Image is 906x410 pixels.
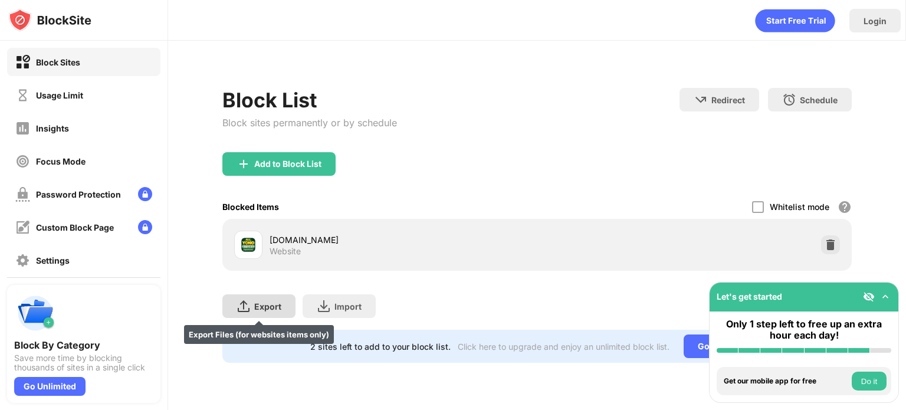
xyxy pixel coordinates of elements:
[270,234,537,246] div: [DOMAIN_NAME]
[770,202,829,212] div: Whitelist mode
[852,372,887,391] button: Do it
[800,95,838,105] div: Schedule
[755,9,835,32] div: animation
[15,187,30,202] img: password-protection-off.svg
[684,334,764,358] div: Go Unlimited
[724,377,849,385] div: Get our mobile app for free
[717,291,782,301] div: Let's get started
[36,255,70,265] div: Settings
[270,246,301,257] div: Website
[15,253,30,268] img: settings-off.svg
[14,353,153,372] div: Save more time by blocking thousands of sites in a single click
[864,16,887,26] div: Login
[334,301,362,311] div: Import
[36,222,114,232] div: Custom Block Page
[711,95,745,105] div: Redirect
[184,325,334,344] div: Export Files (for websites items only)
[310,342,451,352] div: 2 sites left to add to your block list.
[222,202,279,212] div: Blocked Items
[15,154,30,169] img: focus-off.svg
[36,57,80,67] div: Block Sites
[36,156,86,166] div: Focus Mode
[36,90,83,100] div: Usage Limit
[8,8,91,32] img: logo-blocksite.svg
[36,189,121,199] div: Password Protection
[138,220,152,234] img: lock-menu.svg
[222,88,397,112] div: Block List
[14,292,57,334] img: push-categories.svg
[254,159,321,169] div: Add to Block List
[222,117,397,129] div: Block sites permanently or by schedule
[879,291,891,303] img: omni-setup-toggle.svg
[15,220,30,235] img: customize-block-page-off.svg
[14,339,153,351] div: Block By Category
[15,55,30,70] img: block-on.svg
[863,291,875,303] img: eye-not-visible.svg
[458,342,669,352] div: Click here to upgrade and enjoy an unlimited block list.
[717,319,891,341] div: Only 1 step left to free up an extra hour each day!
[15,88,30,103] img: time-usage-off.svg
[138,187,152,201] img: lock-menu.svg
[241,238,255,252] img: favicons
[15,121,30,136] img: insights-off.svg
[254,301,281,311] div: Export
[14,377,86,396] div: Go Unlimited
[36,123,69,133] div: Insights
